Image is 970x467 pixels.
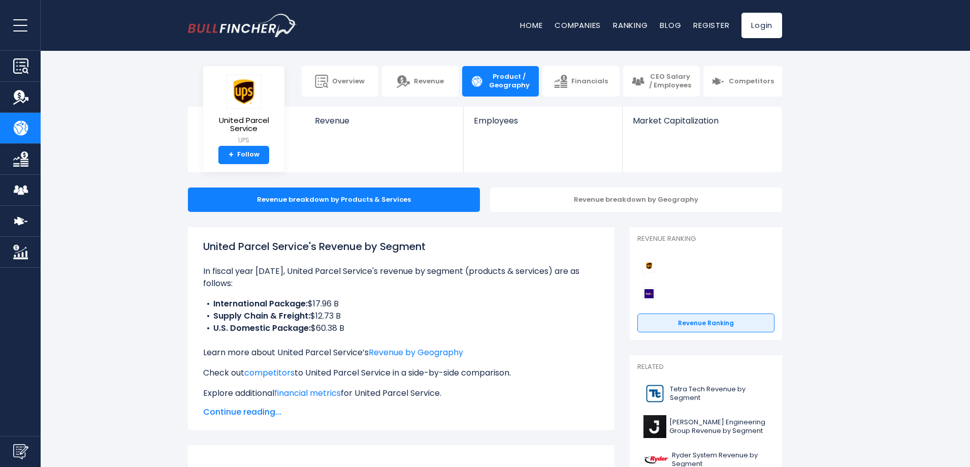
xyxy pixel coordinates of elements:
[571,77,608,86] span: Financials
[741,13,782,38] a: Login
[660,20,681,30] a: Blog
[203,239,599,254] h1: United Parcel Service's Revenue by Segment
[369,347,463,358] a: Revenue by Geography
[703,66,782,97] a: Competitors
[542,66,619,97] a: Financials
[229,150,234,160] strong: +
[188,14,297,37] img: bullfincher logo
[188,188,480,212] div: Revenue breakdown by Products & Services
[633,116,771,126] span: Market Capitalization
[637,235,774,243] p: Revenue Ranking
[203,298,599,310] li: $17.96 B
[203,265,599,290] p: In fiscal year [DATE], United Parcel Service's revenue by segment (products & services) are as fo...
[203,347,599,359] p: Learn more about United Parcel Service’s
[382,66,459,97] a: Revenue
[315,116,454,126] span: Revenue
[213,322,311,334] b: U.S. Domestic Package:
[649,73,692,90] span: CEO Salary / Employees
[218,146,269,164] a: +Follow
[643,382,667,405] img: TTEK logo
[203,367,599,379] p: Check out to United Parcel Service in a side-by-side comparison.
[729,77,774,86] span: Competitors
[211,136,276,145] small: UPS
[637,413,774,441] a: [PERSON_NAME] Engineering Group Revenue by Segment
[637,363,774,371] p: Related
[642,259,656,272] img: United Parcel Service competitors logo
[213,298,308,309] b: International Package:
[613,20,648,30] a: Ranking
[670,385,768,402] span: Tetra Tech Revenue by Segment
[414,77,444,86] span: Revenue
[623,107,781,143] a: Market Capitalization
[211,74,277,146] a: United Parcel Service UPS
[643,415,666,438] img: J logo
[462,66,539,97] a: Product / Geography
[213,310,310,322] b: Supply Chain & Freight:
[464,107,622,143] a: Employees
[211,116,276,133] span: United Parcel Service
[520,20,542,30] a: Home
[637,314,774,333] a: Revenue Ranking
[693,20,729,30] a: Register
[274,387,341,399] a: financial metrics
[203,322,599,334] li: $60.38 B
[623,66,700,97] a: CEO Salary / Employees
[555,20,601,30] a: Companies
[474,116,611,126] span: Employees
[642,287,656,300] img: FedEx Corporation competitors logo
[203,406,599,418] span: Continue reading...
[637,380,774,408] a: Tetra Tech Revenue by Segment
[244,367,295,379] a: competitors
[203,387,599,399] p: Explore additional for United Parcel Service.
[305,107,464,143] a: Revenue
[669,418,768,435] span: [PERSON_NAME] Engineering Group Revenue by Segment
[302,66,378,97] a: Overview
[488,73,531,90] span: Product / Geography
[490,188,782,212] div: Revenue breakdown by Geography
[188,14,297,37] a: Go to homepage
[332,77,365,86] span: Overview
[203,310,599,322] li: $12.73 B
